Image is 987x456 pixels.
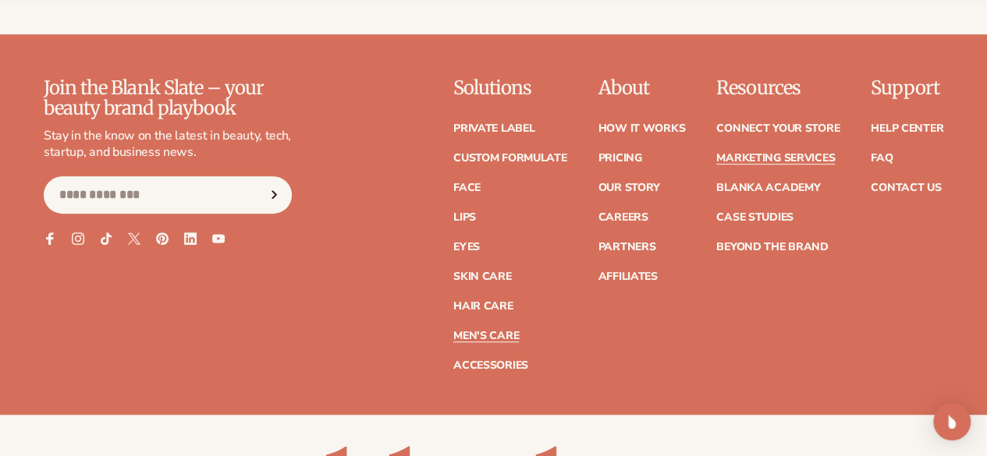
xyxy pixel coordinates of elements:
button: Subscribe [257,176,291,214]
p: Solutions [453,78,567,98]
p: About [598,78,685,98]
a: Custom formulate [453,153,567,164]
a: Eyes [453,242,480,253]
a: Men's Care [453,331,519,341]
a: Face [453,182,481,193]
a: Hair Care [453,301,513,312]
p: Resources [716,78,840,98]
a: Blanka Academy [716,182,820,193]
p: Stay in the know on the latest in beauty, tech, startup, and business news. [44,128,292,161]
a: Lips [453,212,476,223]
a: Beyond the brand [716,242,829,253]
a: Contact Us [871,182,941,193]
a: Pricing [598,153,641,164]
p: Support [871,78,943,98]
a: Our Story [598,182,659,193]
a: Private label [453,123,534,134]
a: Skin Care [453,271,511,282]
a: Connect your store [716,123,840,134]
a: Affiliates [598,271,657,282]
a: Partners [598,242,655,253]
p: Join the Blank Slate – your beauty brand playbook [44,78,292,119]
a: Marketing services [716,153,835,164]
a: Case Studies [716,212,794,223]
a: Help Center [871,123,943,134]
div: Open Intercom Messenger [933,403,971,440]
a: Accessories [453,360,528,371]
a: FAQ [871,153,893,164]
a: Careers [598,212,648,223]
a: How It Works [598,123,685,134]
